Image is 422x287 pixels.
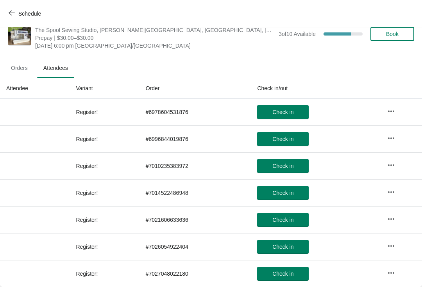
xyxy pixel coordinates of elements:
th: Variant [70,78,139,99]
td: Register! [70,125,139,152]
td: Register! [70,179,139,206]
span: Prepay | $30.00–$30.00 [35,34,275,42]
span: [DATE] 6:00 pm [GEOGRAPHIC_DATA]/[GEOGRAPHIC_DATA] [35,42,275,50]
button: Book [370,27,414,41]
span: Check in [272,217,293,223]
td: Register! [70,260,139,287]
th: Check in/out [251,78,381,99]
span: Orders [5,61,34,75]
td: Register! [70,152,139,179]
button: Check in [257,267,309,281]
td: Register! [70,233,139,260]
span: Check in [272,271,293,277]
span: Check in [272,136,293,142]
td: Register! [70,206,139,233]
td: # 7027048022180 [139,260,251,287]
td: # 7010235383972 [139,152,251,179]
button: Schedule [4,7,47,21]
span: The Spool Sewing Studio, [PERSON_NAME][GEOGRAPHIC_DATA], [GEOGRAPHIC_DATA], [GEOGRAPHIC_DATA], [G... [35,26,275,34]
th: Order [139,78,251,99]
span: Check in [272,244,293,250]
span: 3 of 10 Available [279,31,316,37]
span: Check in [272,190,293,196]
span: Check in [272,109,293,115]
td: # 7014522486948 [139,179,251,206]
span: Check in [272,163,293,169]
td: # 7021606633636 [139,206,251,233]
button: Check in [257,213,309,227]
img: Get To Know The Sewing Machine [8,23,31,45]
button: Check in [257,240,309,254]
button: Check in [257,132,309,146]
td: # 6996844019876 [139,125,251,152]
span: Schedule [18,11,41,17]
span: Book [386,31,399,37]
td: # 6978604531876 [139,99,251,125]
td: Register! [70,99,139,125]
span: Attendees [37,61,74,75]
button: Check in [257,186,309,200]
td: # 7026054922404 [139,233,251,260]
button: Check in [257,159,309,173]
button: Check in [257,105,309,119]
